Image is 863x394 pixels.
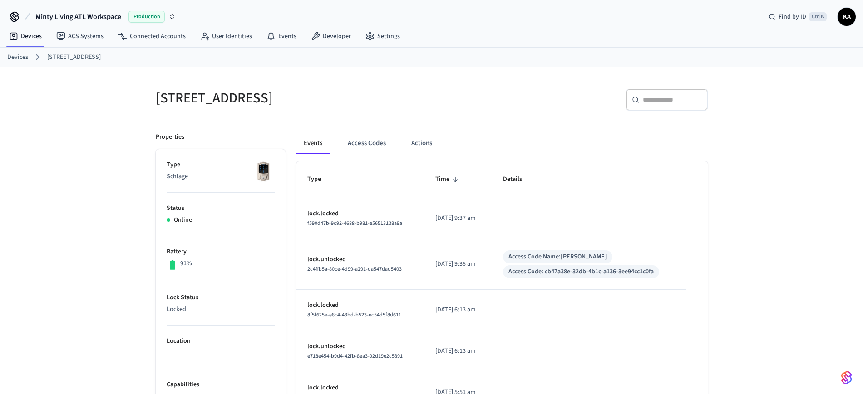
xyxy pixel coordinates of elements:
a: Devices [2,28,49,44]
span: Time [435,172,461,186]
span: Type [307,172,333,186]
span: e718e454-b9d4-42fb-8ea3-92d19e2c5391 [307,352,403,360]
p: Battery [167,247,275,257]
p: lock.locked [307,301,414,310]
p: [DATE] 9:35 am [435,259,481,269]
p: Locked [167,305,275,314]
p: lock.unlocked [307,342,414,351]
p: [DATE] 6:13 am [435,346,481,356]
p: [DATE] 9:37 am [435,214,481,223]
p: Location [167,336,275,346]
a: Events [259,28,304,44]
div: Access Code: cb47a38e-32db-4b1c-a136-3ee94cc1c0fa [508,267,654,277]
p: — [167,348,275,358]
a: Developer [304,28,358,44]
img: SeamLogoGradient.69752ec5.svg [841,370,852,385]
p: lock.locked [307,209,414,219]
div: Find by IDCtrl K [761,9,834,25]
p: Lock Status [167,293,275,302]
span: Find by ID [779,12,806,21]
a: ACS Systems [49,28,111,44]
p: Schlage [167,172,275,181]
span: Details [503,172,534,186]
p: lock.unlocked [307,255,414,264]
span: Production [128,11,165,23]
button: Access Codes [340,132,393,154]
p: Online [174,215,192,225]
a: Devices [7,53,28,62]
p: Status [167,204,275,213]
img: Schlage Sense Smart Deadbolt with Camelot Trim, Front [252,160,275,183]
span: 8f5f625e-e8c4-43bd-b523-ec54d5f8d611 [307,311,401,319]
a: Settings [358,28,407,44]
button: Events [296,132,330,154]
span: 2c4ffb5a-80ce-4d99-a291-da547dad5403 [307,265,402,273]
p: Properties [156,132,184,142]
button: KA [838,8,856,26]
span: KA [838,9,855,25]
h5: [STREET_ADDRESS] [156,89,426,107]
p: 91% [180,259,192,268]
p: Capabilities [167,380,275,389]
p: [DATE] 6:13 am [435,305,481,315]
span: Minty Living ATL Workspace [35,11,121,22]
div: Access Code Name: [PERSON_NAME] [508,252,607,262]
a: [STREET_ADDRESS] [47,53,101,62]
span: f590d47b-9c92-4688-b981-e56513138a9a [307,219,402,227]
span: Ctrl K [809,12,827,21]
a: User Identities [193,28,259,44]
button: Actions [404,132,439,154]
p: lock.locked [307,383,414,393]
a: Connected Accounts [111,28,193,44]
p: Type [167,160,275,170]
div: ant example [296,132,708,154]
